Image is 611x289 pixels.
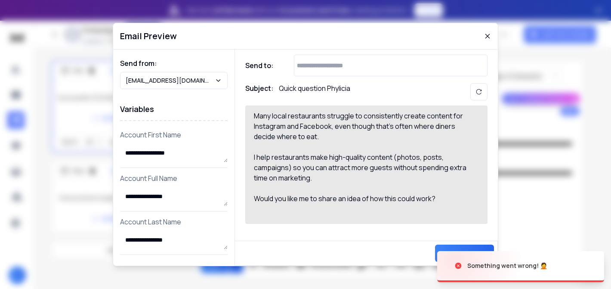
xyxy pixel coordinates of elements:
p: [EMAIL_ADDRESS][DOMAIN_NAME] [126,76,215,85]
h1: Variables [120,98,228,121]
h1: Subject: [245,83,274,100]
h1: Send to: [245,60,280,71]
p: Quick question Phylicia [279,83,350,100]
p: Account Full Name [120,173,228,183]
img: image [437,242,523,289]
div: Something went wrong! 🤦 [467,261,547,270]
p: Account Last Name [120,217,228,227]
div: Would you like me to share an idea of how this could work? [254,193,469,204]
div: I help restaurants make high-quality content (photos, posts, campaigns) so you can attract more g... [254,152,469,193]
p: Account First Name [120,130,228,140]
h1: Email Preview [120,30,177,42]
h1: Send from: [120,58,228,68]
div: I noticed your restaurant Ezells Famous Chicken online and wanted to reach out. Many local restau... [254,80,469,152]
